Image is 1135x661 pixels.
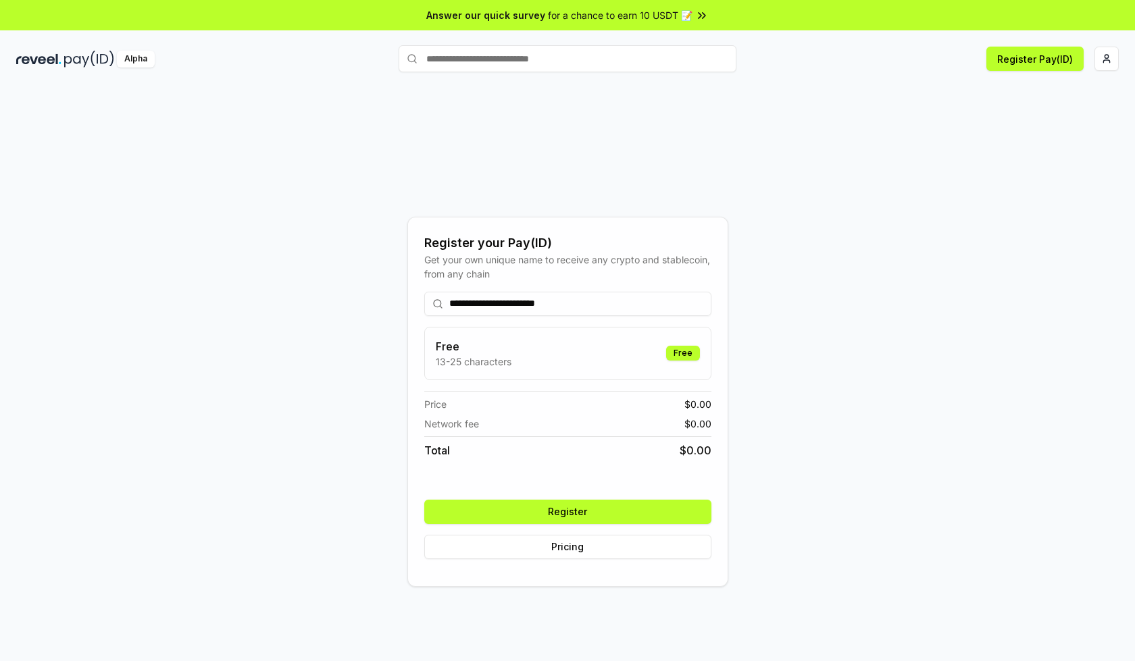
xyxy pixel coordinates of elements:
button: Register [424,500,711,524]
img: reveel_dark [16,51,61,68]
img: pay_id [64,51,114,68]
button: Pricing [424,535,711,559]
span: Network fee [424,417,479,431]
span: $ 0.00 [684,397,711,411]
div: Register your Pay(ID) [424,234,711,253]
span: $ 0.00 [680,442,711,458]
p: 13-25 characters [436,354,511,369]
button: Register Pay(ID) [986,47,1084,71]
span: Price [424,397,447,411]
div: Get your own unique name to receive any crypto and stablecoin, from any chain [424,253,711,281]
div: Free [666,346,700,361]
span: for a chance to earn 10 USDT 📝 [548,8,692,22]
span: Total [424,442,450,458]
h3: Free [436,338,511,354]
span: Answer our quick survey [426,8,545,22]
div: Alpha [117,51,155,68]
span: $ 0.00 [684,417,711,431]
